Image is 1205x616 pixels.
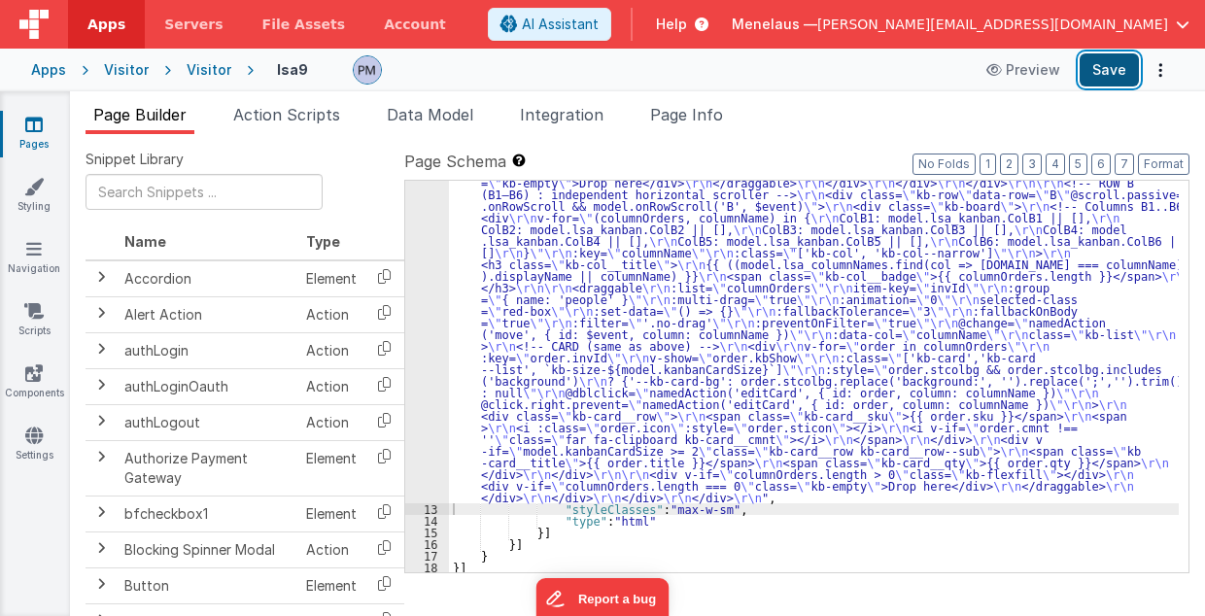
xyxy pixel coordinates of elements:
[262,15,346,34] span: File Assets
[117,260,298,297] td: Accordion
[354,56,381,84] img: a12ed5ba5769bda9d2665f51d2850528
[298,531,364,567] td: Action
[298,332,364,368] td: Action
[298,296,364,332] td: Action
[306,233,340,250] span: Type
[405,515,449,527] div: 14
[387,105,473,124] span: Data Model
[732,15,817,34] span: Menelaus —
[488,8,611,41] button: AI Assistant
[93,105,187,124] span: Page Builder
[650,105,723,124] span: Page Info
[522,15,599,34] span: AI Assistant
[86,174,323,210] input: Search Snippets ...
[1080,53,1139,86] button: Save
[732,15,1189,34] button: Menelaus — [PERSON_NAME][EMAIL_ADDRESS][DOMAIN_NAME]
[117,531,298,567] td: Blocking Spinner Modal
[298,368,364,404] td: Action
[117,332,298,368] td: authLogin
[405,550,449,562] div: 17
[86,150,184,169] span: Snippet Library
[912,154,976,175] button: No Folds
[405,503,449,515] div: 13
[1069,154,1087,175] button: 5
[1091,154,1111,175] button: 6
[104,60,149,80] div: Visitor
[117,496,298,531] td: bfcheckbox1
[277,62,308,77] h4: lsa9
[520,105,603,124] span: Integration
[817,15,1168,34] span: [PERSON_NAME][EMAIL_ADDRESS][DOMAIN_NAME]
[164,15,223,34] span: Servers
[1000,154,1018,175] button: 2
[405,527,449,538] div: 15
[1147,56,1174,84] button: Options
[1138,154,1189,175] button: Format
[656,15,687,34] span: Help
[1022,154,1042,175] button: 3
[87,15,125,34] span: Apps
[298,440,364,496] td: Element
[298,496,364,531] td: Element
[298,567,364,603] td: Element
[980,154,996,175] button: 1
[298,260,364,297] td: Element
[117,567,298,603] td: Button
[298,404,364,440] td: Action
[233,105,340,124] span: Action Scripts
[117,440,298,496] td: Authorize Payment Gateway
[405,538,449,550] div: 16
[117,368,298,404] td: authLoginOauth
[117,296,298,332] td: Alert Action
[187,60,231,80] div: Visitor
[117,404,298,440] td: authLogout
[405,562,449,573] div: 18
[31,60,66,80] div: Apps
[975,54,1072,86] button: Preview
[1115,154,1134,175] button: 7
[404,150,506,173] span: Page Schema
[124,233,166,250] span: Name
[1046,154,1065,175] button: 4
